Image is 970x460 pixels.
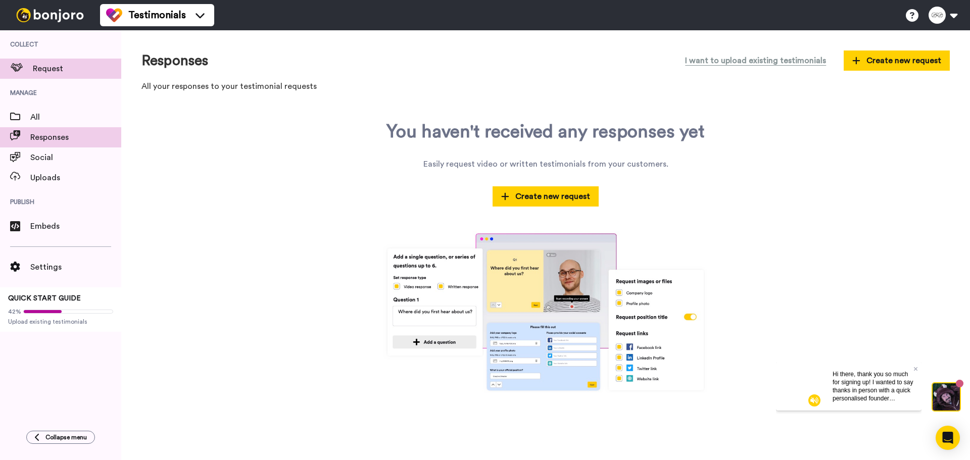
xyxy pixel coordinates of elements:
div: Easily request video or written testimonials from your customers. [423,158,668,170]
h1: Responses [141,53,208,69]
button: Collapse menu [26,431,95,444]
p: All your responses to your testimonial requests [141,81,950,92]
img: tm-color.svg [106,7,122,23]
span: 42% [8,308,21,316]
div: Open Intercom Messenger [936,426,960,450]
img: tm-lp.jpg [382,231,709,393]
button: Create new request [844,50,950,71]
button: I want to upload existing testimonials [677,50,834,71]
span: Create new request [852,55,941,67]
img: mute-white.svg [32,32,44,44]
span: All [30,111,121,123]
span: Upload existing testimonials [8,318,113,326]
button: Create new request [493,186,599,207]
span: Uploads [30,172,121,184]
div: You haven't received any responses yet [386,122,705,142]
span: Collapse menu [45,433,87,441]
img: c638375f-eacb-431c-9714-bd8d08f708a7-1584310529.jpg [1,2,28,29]
span: Hi there, thank you so much for signing up! I wanted to say thanks in person with a quick persona... [57,9,137,105]
span: Testimonials [128,8,186,22]
span: Settings [30,261,121,273]
span: Create new request [501,190,590,202]
img: bj-logo-header-white.svg [12,8,88,22]
span: Request [33,63,121,75]
span: Social [30,151,121,164]
span: Responses [30,131,121,143]
span: QUICK START GUIDE [8,295,81,302]
span: Embeds [30,220,121,232]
